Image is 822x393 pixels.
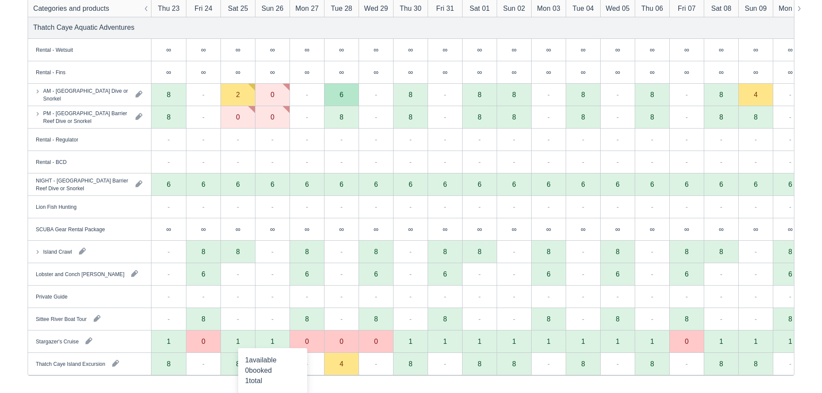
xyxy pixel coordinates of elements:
[236,113,240,120] div: 0
[305,270,309,277] div: 6
[788,270,792,277] div: 6
[650,226,655,233] div: ∞
[290,173,324,196] div: 6
[512,226,517,233] div: ∞
[616,315,620,322] div: 8
[704,353,738,375] div: 8
[374,270,378,277] div: 6
[228,3,248,14] div: Sat 25
[600,263,635,286] div: 6
[704,330,738,353] div: 1
[650,91,654,98] div: 8
[684,46,689,53] div: ∞
[375,89,377,100] div: -
[497,353,531,375] div: 8
[788,338,792,345] div: 1
[409,113,413,120] div: 8
[548,89,550,100] div: -
[512,360,516,367] div: 8
[546,46,551,53] div: ∞
[581,338,585,345] div: 1
[615,226,620,233] div: ∞
[151,353,186,375] div: 8
[581,360,585,367] div: 8
[789,112,791,122] div: -
[408,69,413,75] div: ∞
[236,181,240,188] div: 6
[566,61,600,84] div: ∞
[271,181,274,188] div: 6
[641,3,663,14] div: Thu 06
[685,270,689,277] div: 6
[669,218,704,241] div: ∞
[477,46,482,53] div: ∞
[650,46,655,53] div: ∞
[409,91,413,98] div: 8
[428,308,462,330] div: 8
[503,3,525,14] div: Sun 02
[151,39,186,61] div: ∞
[547,315,551,322] div: 8
[428,61,462,84] div: ∞
[270,46,275,53] div: ∞
[364,3,388,14] div: Wed 29
[738,330,773,353] div: 1
[547,338,551,345] div: 1
[738,218,773,241] div: ∞
[469,3,490,14] div: Sat 01
[711,3,731,14] div: Sat 08
[324,353,359,375] div: 4
[600,330,635,353] div: 1
[600,61,635,84] div: ∞
[754,181,758,188] div: 6
[255,173,290,196] div: 6
[635,173,669,196] div: 6
[478,360,482,367] div: 8
[151,218,186,241] div: ∞
[290,218,324,241] div: ∞
[296,3,319,14] div: Mon 27
[151,330,186,353] div: 1
[306,112,308,122] div: -
[428,39,462,61] div: ∞
[738,39,773,61] div: ∞
[374,46,378,53] div: ∞
[236,226,240,233] div: ∞
[704,39,738,61] div: ∞
[497,218,531,241] div: ∞
[754,338,758,345] div: 1
[359,61,393,84] div: ∞
[409,338,413,345] div: 1
[546,226,551,233] div: ∞
[167,181,171,188] div: 6
[374,226,378,233] div: ∞
[374,315,378,322] div: 8
[290,263,324,286] div: 6
[255,39,290,61] div: ∞
[359,39,393,61] div: ∞
[546,69,551,75] div: ∞
[220,61,255,84] div: ∞
[443,226,447,233] div: ∞
[462,39,497,61] div: ∞
[186,263,220,286] div: 6
[374,181,378,188] div: 6
[339,69,344,75] div: ∞
[512,46,517,53] div: ∞
[738,173,773,196] div: 6
[754,91,758,98] div: 4
[359,173,393,196] div: 6
[220,39,255,61] div: ∞
[33,3,109,14] div: Categories and products
[201,69,206,75] div: ∞
[340,360,343,367] div: 4
[428,218,462,241] div: ∞
[167,91,171,98] div: 8
[678,3,696,14] div: Fri 07
[340,338,343,345] div: 0
[393,61,428,84] div: ∞
[566,39,600,61] div: ∞
[650,181,654,188] div: 6
[738,61,773,84] div: ∞
[324,218,359,241] div: ∞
